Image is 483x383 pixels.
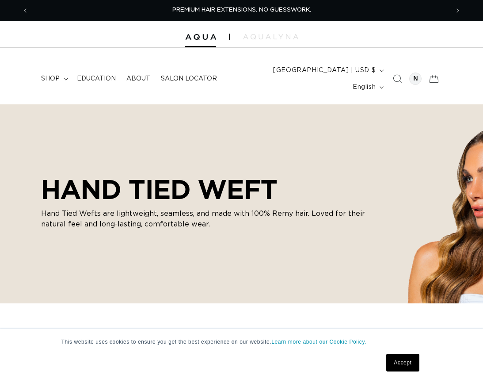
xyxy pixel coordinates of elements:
span: PREMIUM HAIR EXTENSIONS. NO GUESSWORK. [172,7,311,13]
img: Aqua Hair Extensions [185,34,216,40]
img: aqualyna.com [243,34,298,39]
button: [GEOGRAPHIC_DATA] | USD $ [268,62,388,79]
a: About [121,69,156,88]
span: shop [41,75,60,83]
span: English [353,83,376,92]
summary: Search [388,69,407,88]
a: Education [72,69,121,88]
a: Learn more about our Cookie Policy. [271,339,366,345]
button: Previous announcement [15,2,35,19]
p: This website uses cookies to ensure you get the best experience on our website. [61,338,422,346]
h2: HAND TIED WEFT [41,174,377,205]
button: Next announcement [448,2,468,19]
span: Salon Locator [161,75,217,83]
span: [GEOGRAPHIC_DATA] | USD $ [273,66,376,75]
span: Education [77,75,116,83]
a: Salon Locator [156,69,222,88]
a: Accept [386,354,419,372]
p: Hand Tied Wefts are lightweight, seamless, and made with 100% Remy hair. Loved for their natural ... [41,208,377,230]
summary: shop [36,69,72,88]
span: About [126,75,150,83]
button: English [347,79,388,96]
